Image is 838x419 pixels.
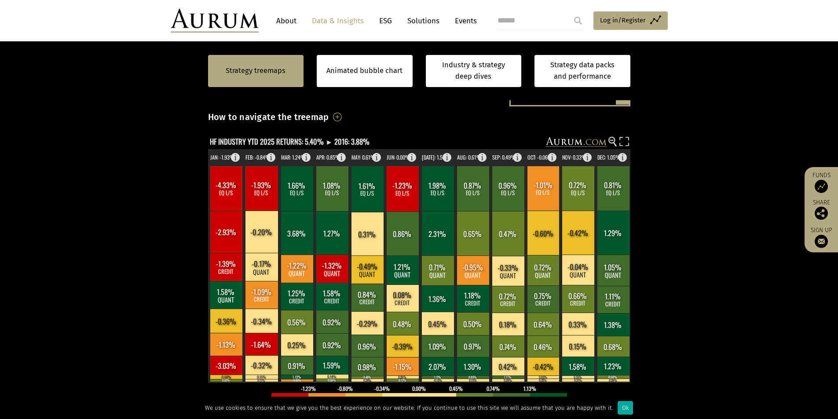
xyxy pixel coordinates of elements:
[569,12,587,29] input: Submit
[375,13,396,29] a: ESG
[815,235,828,248] img: Sign up to our newsletter
[809,226,834,248] a: Sign up
[815,180,828,193] img: Access Funds
[809,200,834,220] div: Share
[450,13,477,29] a: Events
[809,171,834,193] a: Funds
[593,11,668,30] a: Log in/Register
[534,55,630,87] a: Strategy data packs and performance
[226,65,285,77] a: Strategy treemaps
[600,15,646,26] span: Log in/Register
[326,65,403,77] a: Animated bubble chart
[403,13,444,29] a: Solutions
[272,13,301,29] a: About
[815,207,828,220] img: Share this post
[208,109,329,124] h3: How to navigate the treemap
[426,55,522,87] a: Industry & strategy deep dives
[618,401,633,415] div: Ok
[171,9,259,33] img: Aurum
[307,13,368,29] a: Data & Insights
